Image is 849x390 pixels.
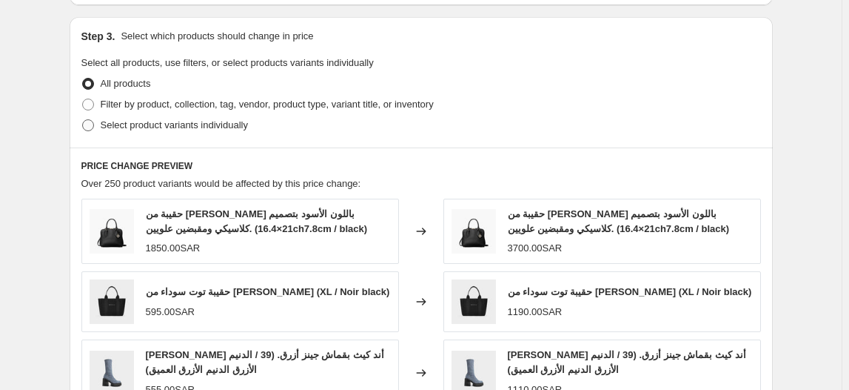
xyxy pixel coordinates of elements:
[101,99,434,110] span: Filter by product, collection, tag, vendor, product type, variant title, or inventory
[452,280,496,324] img: 594593325-4069642609064394752-4069642609064394757-1_80x.jpg
[90,209,134,254] img: 4d257986-8052-47a5-85e3-93442718d3db_80x.jpg
[508,242,563,254] span: 3700.00SAR
[81,160,761,172] h6: PRICE CHANGE PREVIEW
[146,208,368,234] span: حقيبة من [PERSON_NAME] باللون الأسود بتصميم كلاسيكي ومقبضين علويين. (21×16.4ch7.8cm / black)
[146,286,390,297] span: حقيبة توت سوداء من [PERSON_NAME] (XL / Noir black)
[81,29,115,44] h2: Step 3.
[146,306,195,317] span: 595.00SAR
[81,178,361,189] span: Over 250 product variants would be affected by this price change:
[452,209,496,254] img: 4d257986-8052-47a5-85e3-93442718d3db_80x.jpg
[146,349,384,375] span: [PERSON_NAME] أند كيث بقماش جينز أزرق. (39 / الدنيم الأزرق الدنيم الأزرق العميق)
[101,119,248,130] span: Select product variants individually
[81,57,374,68] span: Select all products, use filters, or select products variants individually
[90,280,134,324] img: 594593325-4069642609064394752-4069642609064394757-1_80x.jpg
[508,208,730,234] span: حقيبة من [PERSON_NAME] باللون الأسود بتصميم كلاسيكي ومقبضين علويين. (21×16.4ch7.8cm / black)
[508,306,563,317] span: 1190.00SAR
[508,286,752,297] span: حقيبة توت سوداء من [PERSON_NAME] (XL / Noir black)
[508,349,746,375] span: [PERSON_NAME] أند كيث بقماش جينز أزرق. (39 / الدنيم الأزرق الدنيم الأزرق العميق)
[101,78,151,89] span: All products
[121,29,313,44] p: Select which products should change in price
[146,242,201,254] span: 1850.00SAR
